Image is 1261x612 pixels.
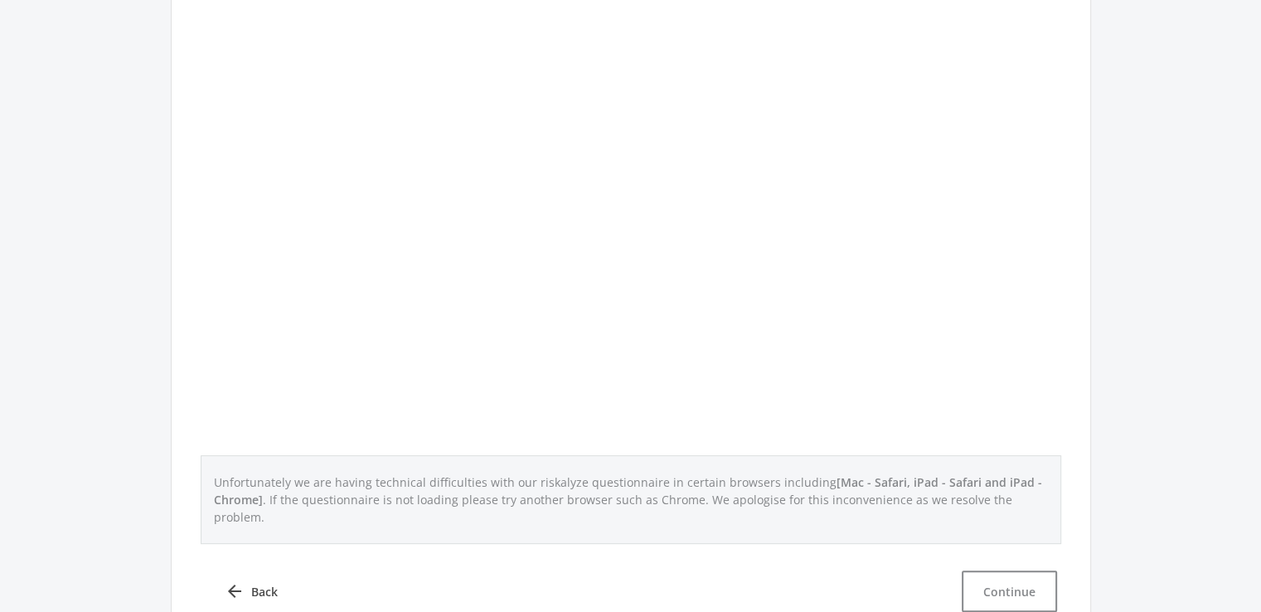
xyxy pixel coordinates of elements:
span: [Mac - Safari, iPad - Safari and iPad - Chrome] [214,474,1042,508]
a: arrow_back Back [205,571,298,612]
button: Continue [962,571,1057,612]
i: arrow_back [225,581,245,601]
p: Unfortunately we are having technical difficulties with our riskalyze questionnaire in certain br... [206,469,1056,530]
span: Back [251,583,278,600]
